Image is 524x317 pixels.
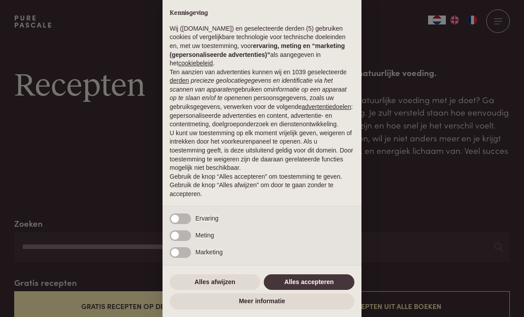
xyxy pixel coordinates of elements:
[170,293,354,309] button: Meer informatie
[195,232,214,239] span: Meting
[178,60,213,67] a: cookiebeleid
[302,103,351,112] button: advertentiedoelen
[170,9,354,17] h2: Kennisgeving
[264,274,354,290] button: Alles accepteren
[170,68,354,129] p: Ten aanzien van advertenties kunnen wij en 1039 geselecteerde gebruiken om en persoonsgegevens, z...
[170,24,354,68] p: Wij ([DOMAIN_NAME]) en geselecteerde derden (5) gebruiken cookies of vergelijkbare technologie vo...
[170,129,354,173] p: U kunt uw toestemming op elk moment vrijelijk geven, weigeren of intrekken door het voorkeurenpan...
[195,249,222,256] span: Marketing
[170,274,260,290] button: Alles afwijzen
[195,215,218,222] span: Ervaring
[170,76,189,85] button: derden
[170,86,347,102] em: informatie op een apparaat op te slaan en/of te openen
[170,77,333,93] em: precieze geolocatiegegevens en identificatie via het scannen van apparaten
[170,42,345,58] strong: ervaring, meting en “marketing (gepersonaliseerde advertenties)”
[170,173,354,199] p: Gebruik de knop “Alles accepteren” om toestemming te geven. Gebruik de knop “Alles afwijzen” om d...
